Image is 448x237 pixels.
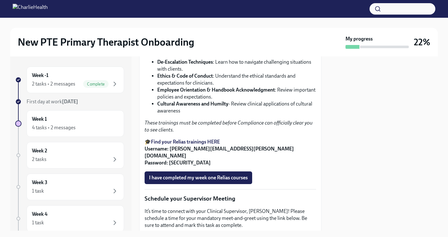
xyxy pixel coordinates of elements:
strong: [DATE] [62,99,78,105]
li: - Review clinical applications of cultural awareness [157,100,316,114]
a: Week 31 task [15,174,124,200]
div: 2 tasks • 2 messages [32,80,75,87]
a: Week 14 tasks • 2 messages [15,110,124,137]
span: Complete [83,82,109,86]
div: 4 tasks • 2 messages [32,124,76,131]
p: 🎓 [145,138,316,166]
h2: New PTE Primary Therapist Onboarding [18,36,194,48]
h6: Week -1 [32,72,48,79]
li: : Understand the ethical standards and expectations for clinicians. [157,73,316,86]
span: I have completed my week one Relias courses [149,175,248,181]
strong: Employee Orientation & Handbook Acknowledgment [157,87,275,93]
button: I have completed my week one Relias courses [145,171,252,184]
li: : Review important policies and expectations. [157,86,316,100]
a: Find your Relias trainings HERE [151,139,220,145]
h3: 22% [414,36,430,48]
strong: De-Escalation Techniques [157,59,213,65]
li: : Learn how to navigate challenging situations with clients. [157,59,316,73]
h6: Week 4 [32,211,47,218]
h6: Week 1 [32,116,47,123]
strong: Ethics & Code of Conduct [157,73,213,79]
a: Week 22 tasks [15,142,124,169]
div: 1 task [32,219,44,226]
div: 1 task [32,188,44,195]
img: CharlieHealth [13,4,48,14]
span: First day at work [27,99,78,105]
a: Week -12 tasks • 2 messagesComplete [15,67,124,93]
em: These trainings must be completed before Compliance can officially clear you to see clients. [145,120,313,133]
a: First day at work[DATE] [15,98,124,105]
h6: Week 3 [32,179,47,186]
a: Week 41 task [15,205,124,232]
strong: Cultural Awareness and Humilty [157,101,228,107]
p: It’s time to connect with your Clinical Supervisor, [PERSON_NAME]! Please schedule a time for you... [145,208,316,229]
strong: Username: [PERSON_NAME][EMAIL_ADDRESS][PERSON_NAME][DOMAIN_NAME] Password: [SECURITY_DATA] [145,146,294,166]
p: Schedule your Supervisor Meeting [145,195,316,203]
div: 2 tasks [32,156,47,163]
strong: My progress [345,35,373,42]
h6: Week 2 [32,147,47,154]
